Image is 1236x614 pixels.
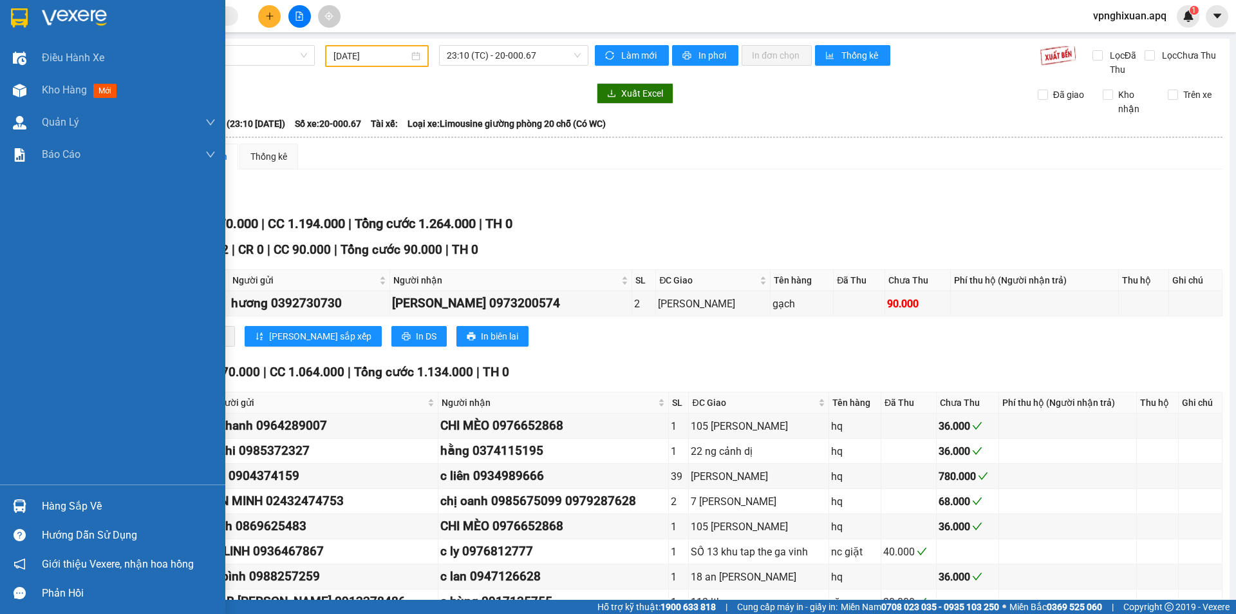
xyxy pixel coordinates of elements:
span: In phơi [698,48,728,62]
div: 1 [671,544,686,560]
th: Chưa Thu [885,270,951,291]
span: TH 0 [452,242,478,257]
span: Lọc Đã Thu [1105,48,1145,77]
div: 22 ng cảnh dị [691,443,827,459]
span: check [978,471,988,481]
span: | [479,216,482,231]
div: linh 0869625483 [212,517,436,536]
div: 1 [671,594,686,610]
div: chị oanh 0985675099 0979287628 [440,492,666,511]
span: download [607,89,616,99]
span: 1 [1192,6,1196,15]
span: TH 0 [485,216,512,231]
span: CC 90.000 [274,242,331,257]
button: aim [318,5,341,28]
span: | [261,216,265,231]
div: 36.000 [939,519,997,535]
span: printer [402,332,411,342]
div: a hùng 0917135755 [440,592,666,611]
th: SL [669,392,689,414]
div: hằng 0374115195 [440,441,666,461]
div: 1 [671,569,686,585]
div: 18 an [PERSON_NAME] [691,569,827,585]
span: Báo cáo [42,146,80,162]
div: 2 [671,494,686,510]
div: 1 [671,519,686,535]
span: Loại xe: Limousine giường phòng 20 chỗ (Có WC) [407,117,606,131]
span: | [1112,600,1114,614]
span: Đã giao [1048,88,1089,102]
span: | [348,216,351,231]
span: Người nhận [393,273,618,287]
img: warehouse-icon [13,116,26,130]
span: Hỗ trợ kỹ thuật: [597,600,716,614]
div: 105 [PERSON_NAME] [691,519,827,535]
th: Đã Thu [881,392,937,414]
span: printer [467,332,476,342]
span: CR 70.000 [203,365,260,379]
input: 19/02/2023 [333,49,409,63]
th: Phí thu hộ (Người nhận trả) [951,270,1118,291]
div: c lan 0947126628 [440,567,666,586]
span: ĐC Giao [659,273,757,287]
div: kh 0904374159 [212,466,436,486]
span: | [334,242,337,257]
div: Thống kê [250,149,287,164]
div: AN MINH 02432474753 [212,492,436,511]
strong: 0708 023 035 - 0935 103 250 [881,602,999,612]
span: 23:10 (TC) - 20-000.67 [447,46,581,65]
span: down [205,117,216,128]
div: Phản hồi [42,584,216,603]
span: plus [265,12,274,21]
span: sort-ascending [255,332,264,342]
span: ⚪️ [1002,604,1006,609]
div: hq [831,494,879,510]
div: 1 [671,443,686,459]
span: Làm mới [621,48,659,62]
span: check [972,521,982,532]
span: Lọc Chưa Thu [1157,48,1218,62]
span: message [14,587,26,599]
th: Thu hộ [1119,270,1169,291]
span: Số xe: 20-000.67 [295,117,361,131]
span: Miền Nam [841,600,999,614]
div: hq [831,519,879,535]
th: Đã Thu [834,270,885,291]
img: 9k= [1040,45,1076,66]
button: printerIn DS [391,326,447,347]
span: Trên xe [1178,88,1217,102]
strong: 1900 633 818 [660,602,716,612]
span: Người nhận [442,396,655,410]
span: | [263,365,267,379]
div: CHI MÈO 0976652868 [440,416,666,436]
div: a bình 0988257259 [212,567,436,586]
div: hq [831,443,879,459]
th: Tên hàng [829,392,881,414]
span: file-add [295,12,304,21]
span: CC 1.064.000 [270,365,344,379]
div: 36.000 [939,569,997,585]
span: check [972,446,982,456]
div: 90.000 [887,296,948,312]
span: | [348,365,351,379]
span: | [726,600,727,614]
div: 36.000 [939,443,997,459]
button: downloadXuất Excel [597,83,673,104]
span: printer [682,51,693,61]
strong: 0369 525 060 [1047,602,1102,612]
div: [PERSON_NAME] [691,468,827,484]
div: a thi 0985372327 [212,441,436,461]
span: check [917,546,927,557]
th: SL [632,270,657,291]
span: Người gửi [232,273,377,287]
span: caret-down [1212,10,1223,22]
div: 30.000 [883,594,934,610]
img: icon-new-feature [1183,10,1194,22]
span: vpnghixuan.apq [1083,8,1177,24]
th: Ghi chú [1169,270,1222,291]
span: CR 0 [238,242,264,257]
span: CC 1.194.000 [268,216,345,231]
span: CR 70.000 [199,216,258,231]
button: printerIn biên lai [456,326,529,347]
div: 40.000 [883,544,934,560]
